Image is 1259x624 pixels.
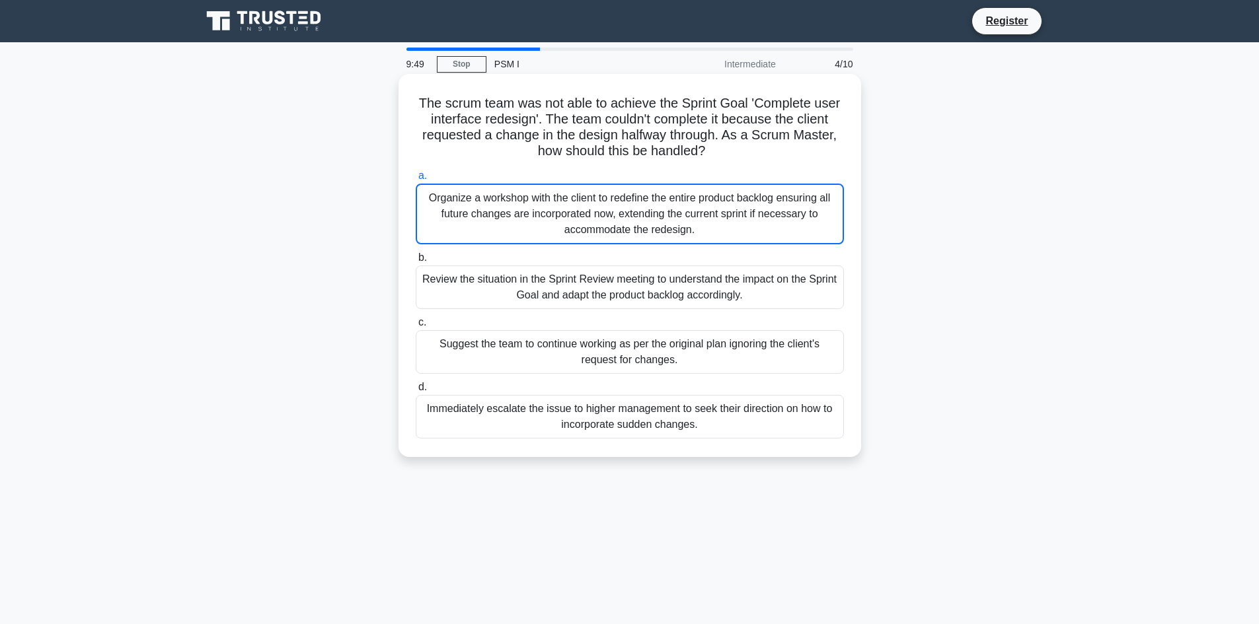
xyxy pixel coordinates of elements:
[668,51,784,77] div: Intermediate
[416,330,844,374] div: Suggest the team to continue working as per the original plan ignoring the client's request for c...
[399,51,437,77] div: 9:49
[416,184,844,244] div: Organize a workshop with the client to redefine the entire product backlog ensuring all future ch...
[416,395,844,438] div: Immediately escalate the issue to higher management to seek their direction on how to incorporate...
[437,56,486,73] a: Stop
[418,170,427,181] span: a.
[418,316,426,328] span: c.
[977,13,1036,29] a: Register
[486,51,668,77] div: PSM I
[414,95,845,160] h5: The scrum team was not able to achieve the Sprint Goal 'Complete user interface redesign'. The te...
[418,252,427,263] span: b.
[784,51,861,77] div: 4/10
[416,265,844,309] div: Review the situation in the Sprint Review meeting to understand the impact on the Sprint Goal and...
[418,381,427,392] span: d.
